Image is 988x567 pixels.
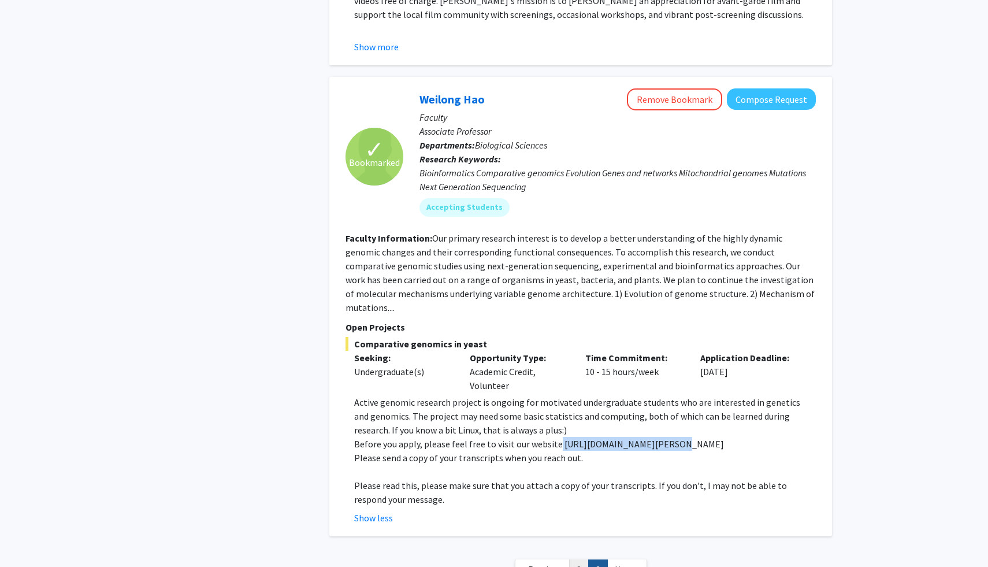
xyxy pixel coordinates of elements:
[692,351,807,392] div: [DATE]
[354,395,816,437] p: Active genomic research project is ongoing for motivated undergraduate students who are intereste...
[365,144,384,155] span: ✓
[727,88,816,110] button: Compose Request to Weilong Hao
[354,479,816,506] p: Please read this, please make sure that you attach a copy of your transcripts. If you don't, I ma...
[354,351,452,365] p: Seeking:
[585,351,684,365] p: Time Commitment:
[419,153,501,165] b: Research Keywords:
[346,232,432,244] b: Faculty Information:
[419,166,816,194] div: Bioinformatics Comparative genomics Evolution Genes and networks Mitochondrial genomes Mutations ...
[419,110,816,124] p: Faculty
[475,139,547,151] span: Biological Sciences
[419,92,485,106] a: Weilong Hao
[354,40,399,54] button: Show more
[419,198,510,217] mat-chip: Accepting Students
[419,124,816,138] p: Associate Professor
[577,351,692,392] div: 10 - 15 hours/week
[346,337,816,351] span: Comparative genomics in yeast
[627,88,722,110] button: Remove Bookmark
[461,351,577,392] div: Academic Credit, Volunteer
[9,515,49,558] iframe: Chat
[354,511,393,525] button: Show less
[346,320,816,334] p: Open Projects
[354,365,452,379] div: Undergraduate(s)
[419,139,475,151] b: Departments:
[470,351,568,365] p: Opportunity Type:
[700,351,798,365] p: Application Deadline:
[354,451,816,465] p: Please send a copy of your transcripts when you reach out.
[354,437,816,451] p: Before you apply, please feel free to visit our website [URL][DOMAIN_NAME][PERSON_NAME]
[349,155,400,169] span: Bookmarked
[346,232,815,313] fg-read-more: Our primary research interest is to develop a better understanding of the highly dynamic genomic ...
